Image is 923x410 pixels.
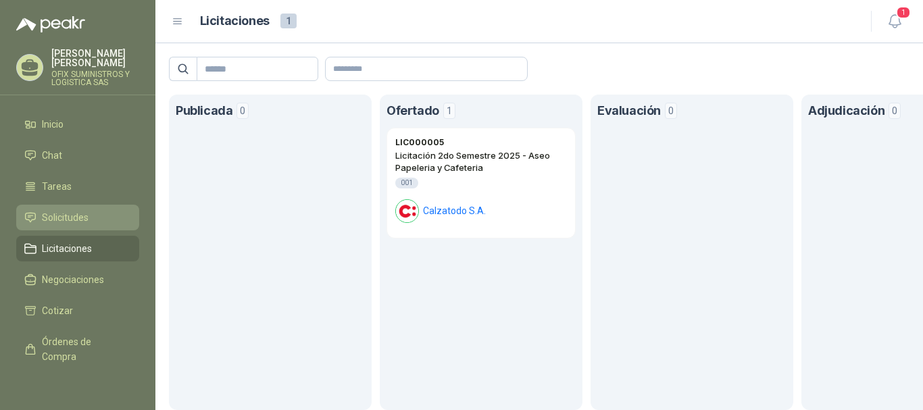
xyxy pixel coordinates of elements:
p: OFIX SUMINISTROS Y LOGISTICA SAS [51,70,139,86]
h1: Publicada [176,101,232,121]
a: Licitaciones [16,236,139,261]
a: Chat [16,143,139,168]
h1: Licitaciones [200,11,270,31]
span: Tareas [42,179,72,194]
h1: Adjudicación [808,101,884,121]
span: Solicitudes [42,210,89,225]
a: Remisiones [16,375,139,401]
span: Calzatodo S.A. [423,203,486,218]
h1: Evaluación [597,101,661,121]
span: 1 [443,103,455,119]
img: Company Logo [396,200,418,222]
div: 001 [395,178,418,188]
p: [PERSON_NAME] [PERSON_NAME] [51,49,139,68]
span: Licitaciones [42,241,92,256]
button: 1 [882,9,907,34]
img: Logo peakr [16,16,85,32]
a: Negociaciones [16,267,139,292]
a: Tareas [16,174,139,199]
span: Inicio [42,117,64,132]
span: 1 [280,14,297,28]
a: Órdenes de Compra [16,329,139,369]
span: 0 [665,103,677,119]
h3: LIC000005 [395,136,444,149]
a: Cotizar [16,298,139,324]
span: Chat [42,148,62,163]
span: 0 [236,103,249,119]
h1: Ofertado [386,101,439,121]
span: 0 [889,103,901,119]
span: Cotizar [42,303,73,318]
a: LIC000005Licitación 2do Semestre 2025 - Aseo Papeleria y Cafeteria001Company LogoCalzatodo S.A. [386,128,576,238]
span: Negociaciones [42,272,104,287]
span: 1 [896,6,911,19]
span: Órdenes de Compra [42,334,126,364]
a: Inicio [16,111,139,137]
a: Solicitudes [16,205,139,230]
h2: Licitación 2do Semestre 2025 - Aseo Papeleria y Cafeteria [395,149,567,174]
